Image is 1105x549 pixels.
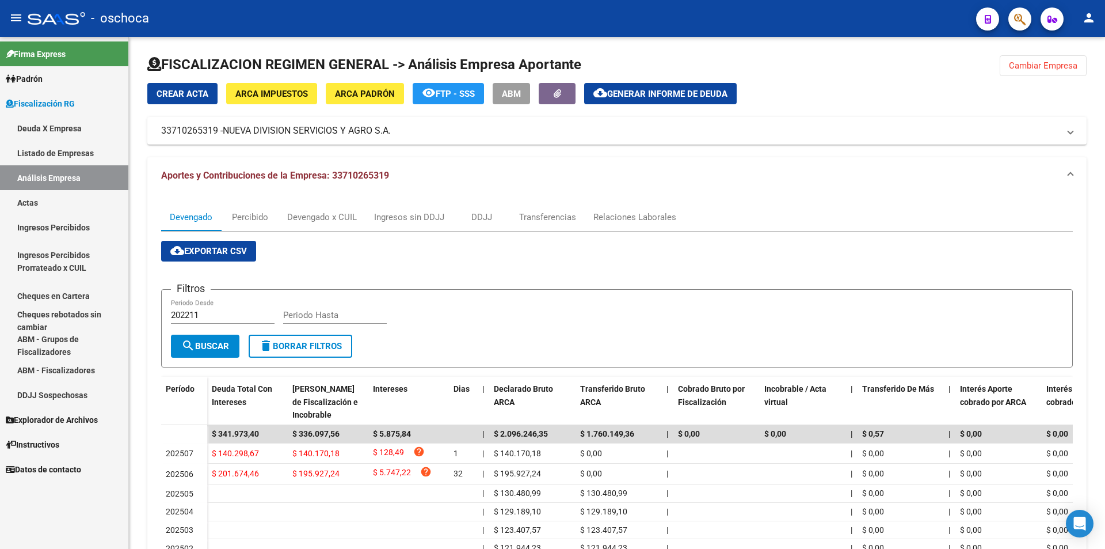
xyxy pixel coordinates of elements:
[862,525,884,535] span: $ 0,00
[580,507,627,516] span: $ 129.189,10
[862,429,884,438] span: $ 0,57
[170,246,247,256] span: Exportar CSV
[147,157,1087,194] mat-expansion-panel-header: Aportes y Contribuciones de la Empresa: 33710265319
[960,449,982,458] span: $ 0,00
[212,429,259,438] span: $ 341.973,40
[212,449,259,458] span: $ 140.298,67
[436,89,475,99] span: FTP - SSS
[851,384,853,393] span: |
[862,507,884,516] span: $ 0,00
[6,438,59,451] span: Instructivos
[1009,60,1077,71] span: Cambiar Empresa
[422,86,436,100] mat-icon: remove_red_eye
[960,469,982,478] span: $ 0,00
[666,469,668,478] span: |
[1066,510,1093,537] div: Open Intercom Messenger
[249,335,352,358] button: Borrar Filtros
[171,281,211,297] h3: Filtros
[471,211,492,224] div: DDJJ
[161,241,256,262] button: Exportar CSV
[678,384,745,407] span: Cobrado Bruto por Fiscalización
[292,429,340,438] span: $ 336.097,56
[580,469,602,478] span: $ 0,00
[580,525,627,535] span: $ 123.407,57
[948,507,950,516] span: |
[519,211,576,224] div: Transferencias
[482,525,484,535] span: |
[764,429,786,438] span: $ 0,00
[482,469,484,478] span: |
[851,429,853,438] span: |
[166,525,193,535] span: 202503
[326,83,404,104] button: ARCA Padrón
[1046,469,1068,478] span: $ 0,00
[166,507,193,516] span: 202504
[948,489,950,498] span: |
[373,429,411,438] span: $ 5.875,84
[232,211,268,224] div: Percibido
[666,489,668,498] span: |
[373,384,407,393] span: Intereses
[851,469,852,478] span: |
[157,89,208,99] span: Crear Acta
[960,489,982,498] span: $ 0,00
[593,86,607,100] mat-icon: cloud_download
[960,384,1026,407] span: Interés Aporte cobrado por ARCA
[580,449,602,458] span: $ 0,00
[161,377,207,425] datatable-header-cell: Período
[494,507,541,516] span: $ 129.189,10
[764,384,826,407] span: Incobrable / Acta virtual
[413,446,425,457] i: help
[212,469,259,478] span: $ 201.674,46
[147,55,581,74] h1: FISCALIZACION REGIMEN GENERAL -> Análisis Empresa Aportante
[607,89,727,99] span: Generar informe de deuda
[6,463,81,476] span: Datos de contacto
[1046,525,1068,535] span: $ 0,00
[287,211,357,224] div: Devengado x CUIL
[584,83,737,104] button: Generar informe de deuda
[1046,507,1068,516] span: $ 0,00
[9,11,23,25] mat-icon: menu
[181,341,229,351] span: Buscar
[292,384,358,420] span: [PERSON_NAME] de Fiscalización e Incobrable
[760,377,846,427] datatable-header-cell: Incobrable / Acta virtual
[955,377,1042,427] datatable-header-cell: Interés Aporte cobrado por ARCA
[373,466,411,482] span: $ 5.747,22
[368,377,449,427] datatable-header-cell: Intereses
[862,489,884,498] span: $ 0,00
[413,83,484,104] button: FTP - SSS
[851,489,852,498] span: |
[454,469,463,478] span: 32
[166,384,195,393] span: Período
[1046,449,1068,458] span: $ 0,00
[580,489,627,498] span: $ 130.480,99
[494,469,541,478] span: $ 195.927,24
[212,384,272,407] span: Deuda Total Con Intereses
[170,211,212,224] div: Devengado
[960,429,982,438] span: $ 0,00
[494,525,541,535] span: $ 123.407,57
[666,384,669,393] span: |
[948,449,950,458] span: |
[292,469,340,478] span: $ 195.927,24
[147,117,1087,145] mat-expansion-panel-header: 33710265319 -NUEVA DIVISION SERVICIOS Y AGRO S.A.
[502,89,521,99] span: ABM
[482,384,485,393] span: |
[335,89,395,99] span: ARCA Padrón
[147,83,218,104] button: Crear Acta
[374,211,444,224] div: Ingresos sin DDJJ
[666,429,669,438] span: |
[226,83,317,104] button: ARCA Impuestos
[662,377,673,427] datatable-header-cell: |
[482,507,484,516] span: |
[948,469,950,478] span: |
[6,414,98,426] span: Explorador de Archivos
[482,429,485,438] span: |
[673,377,760,427] datatable-header-cell: Cobrado Bruto por Fiscalización
[493,83,530,104] button: ABM
[454,384,470,393] span: Dias
[494,489,541,498] span: $ 130.480,99
[292,449,340,458] span: $ 140.170,18
[851,525,852,535] span: |
[489,377,576,427] datatable-header-cell: Declarado Bruto ARCA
